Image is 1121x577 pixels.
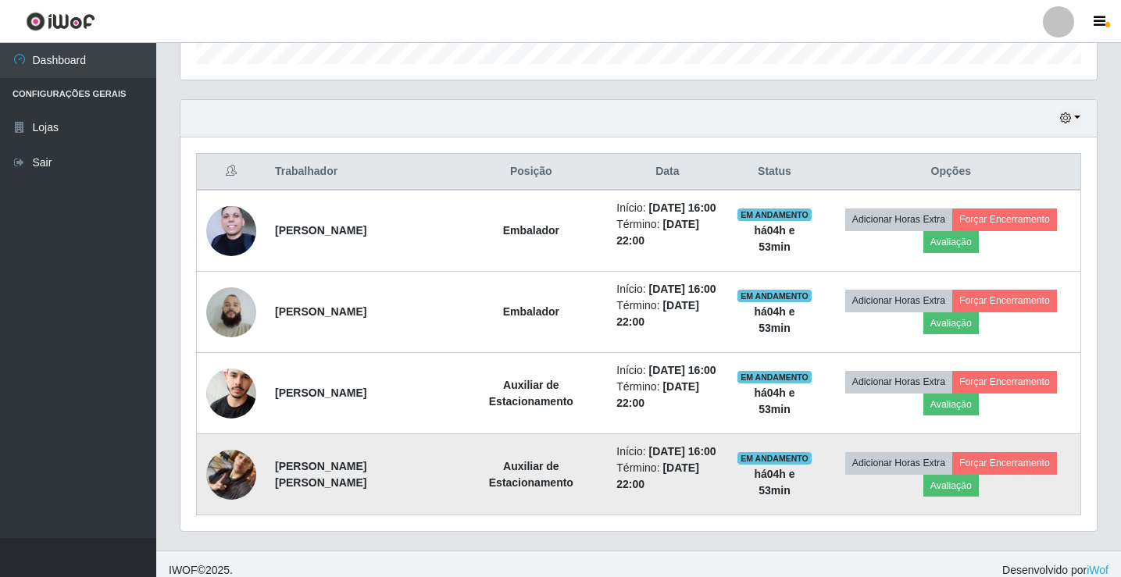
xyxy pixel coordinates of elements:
li: Início: [616,443,718,460]
strong: [PERSON_NAME] [275,386,366,399]
time: [DATE] 16:00 [649,201,716,214]
button: Adicionar Horas Extra [845,452,952,474]
strong: Auxiliar de Estacionamento [489,460,573,489]
strong: há 04 h e 53 min [754,224,794,253]
time: [DATE] 16:00 [649,283,716,295]
button: Adicionar Horas Extra [845,208,952,230]
span: EM ANDAMENTO [737,208,812,221]
strong: [PERSON_NAME] [275,305,366,318]
th: Posição [455,154,607,191]
li: Início: [616,200,718,216]
time: [DATE] 16:00 [649,445,716,458]
span: EM ANDAMENTO [737,290,812,302]
button: Adicionar Horas Extra [845,290,952,312]
button: Avaliação [923,475,979,497]
th: Opções [822,154,1081,191]
img: 1703544280650.jpeg [206,355,256,431]
li: Início: [616,281,718,297]
li: Término: [616,379,718,411]
strong: há 04 h e 53 min [754,468,794,497]
button: Avaliação [923,231,979,253]
th: Status [727,154,821,191]
button: Forçar Encerramento [952,452,1057,474]
img: 1746137035035.jpeg [206,430,256,519]
button: Adicionar Horas Extra [845,371,952,393]
li: Término: [616,216,718,249]
strong: Embalador [503,224,559,237]
button: Forçar Encerramento [952,290,1057,312]
li: Início: [616,362,718,379]
img: CoreUI Logo [26,12,95,31]
button: Avaliação [923,312,979,334]
img: 1706546677123.jpeg [206,198,256,264]
strong: Embalador [503,305,559,318]
button: Forçar Encerramento [952,371,1057,393]
button: Forçar Encerramento [952,208,1057,230]
strong: há 04 h e 53 min [754,386,794,415]
a: iWof [1087,564,1109,576]
li: Término: [616,460,718,493]
th: Data [607,154,727,191]
span: EM ANDAMENTO [737,452,812,465]
span: IWOF [169,564,198,576]
strong: Auxiliar de Estacionamento [489,379,573,408]
strong: [PERSON_NAME] [275,224,366,237]
th: Trabalhador [266,154,455,191]
strong: [PERSON_NAME] [PERSON_NAME] [275,460,366,489]
span: EM ANDAMENTO [737,371,812,383]
img: 1729101611663.jpeg [206,279,256,345]
time: [DATE] 16:00 [649,364,716,376]
strong: há 04 h e 53 min [754,305,794,334]
button: Avaliação [923,394,979,415]
li: Término: [616,297,718,330]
